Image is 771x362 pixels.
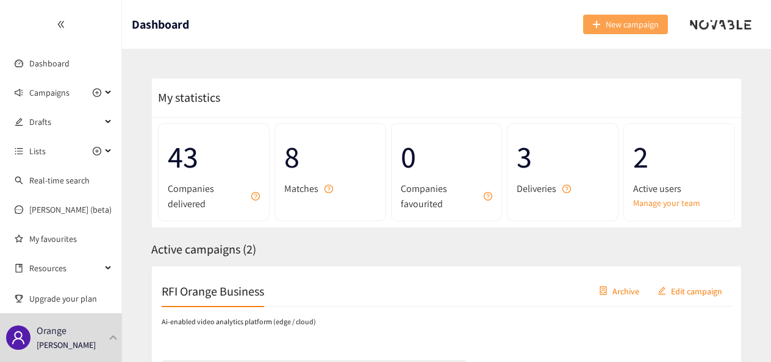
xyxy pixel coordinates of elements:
[710,303,771,362] iframe: Chat Widget
[633,133,725,181] span: 2
[251,192,260,201] span: question-circle
[401,181,478,211] span: Companies favourited
[599,286,608,296] span: container
[648,281,731,300] button: editEdit campaign
[658,286,666,296] span: edit
[15,264,23,272] span: book
[162,316,316,328] p: Ai-enabled video analytics platform (edge / cloud)
[284,181,318,196] span: Matches
[15,147,23,155] span: unordered-list
[93,88,101,97] span: plus-circle
[401,133,493,181] span: 0
[15,88,23,97] span: sound
[606,18,659,31] span: New campaign
[710,303,771,362] div: Widget de chat
[633,181,681,196] span: Active users
[29,227,112,251] a: My favourites
[612,284,639,297] span: Archive
[325,185,333,193] span: question-circle
[93,147,101,155] span: plus-circle
[633,196,725,210] a: Manage your team
[168,133,260,181] span: 43
[151,241,256,257] span: Active campaigns ( 2 )
[562,185,571,193] span: question-circle
[162,282,264,299] h2: RFI Orange Business
[29,204,112,215] a: [PERSON_NAME] (beta)
[29,80,70,105] span: Campaigns
[29,286,112,311] span: Upgrade your plan
[37,338,96,352] p: [PERSON_NAME]
[592,20,601,30] span: plus
[29,110,101,134] span: Drafts
[168,181,245,211] span: Companies delivered
[29,139,46,163] span: Lists
[517,181,556,196] span: Deliveries
[11,330,26,345] span: user
[152,90,220,105] span: My statistics
[583,15,668,34] button: plusNew campaign
[29,175,90,186] a: Real-time search
[590,281,648,300] button: containerArchive
[29,58,70,69] a: Dashboard
[37,323,66,338] p: Orange
[284,133,376,181] span: 8
[15,118,23,126] span: edit
[57,20,65,29] span: double-left
[517,133,609,181] span: 3
[484,192,492,201] span: question-circle
[671,284,722,297] span: Edit campaign
[15,294,23,303] span: trophy
[29,256,101,280] span: Resources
